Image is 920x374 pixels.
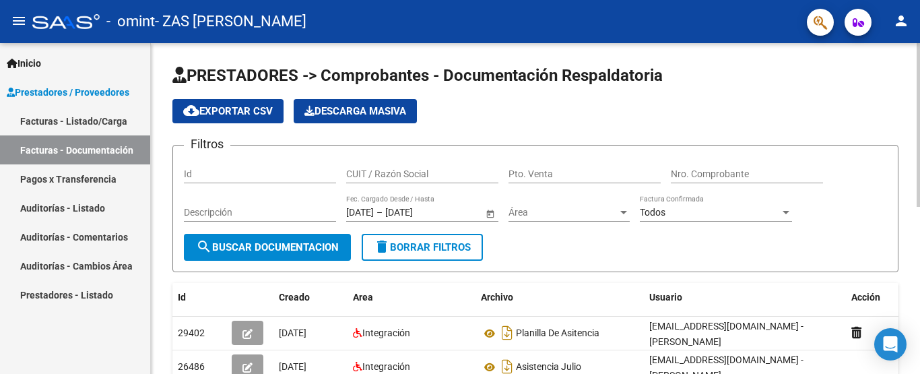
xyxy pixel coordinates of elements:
datatable-header-cell: Id [172,283,226,312]
span: PRESTADORES -> Comprobantes - Documentación Respaldatoria [172,66,663,85]
button: Descarga Masiva [294,99,417,123]
span: Id [178,292,186,303]
button: Open calendar [483,206,497,220]
button: Buscar Documentacion [184,234,351,261]
span: Integración [362,361,410,372]
datatable-header-cell: Usuario [644,283,846,312]
input: Fecha fin [385,207,451,218]
span: Inicio [7,56,41,71]
span: Todos [640,207,665,218]
mat-icon: person [893,13,909,29]
span: – [376,207,383,218]
span: Planilla De Asitencia [516,328,599,339]
datatable-header-cell: Creado [273,283,348,312]
h3: Filtros [184,135,230,154]
div: Open Intercom Messenger [874,328,907,361]
span: Área [508,207,618,218]
span: Usuario [649,292,682,303]
mat-icon: search [196,239,212,255]
span: Borrar Filtros [374,241,471,253]
i: Descargar documento [498,322,516,344]
mat-icon: cloud_download [183,102,199,119]
span: Descarga Masiva [304,105,406,117]
span: 26486 [178,361,205,372]
span: Integración [362,328,410,338]
mat-icon: menu [11,13,27,29]
span: Creado [279,292,310,303]
span: Acción [851,292,880,303]
button: Borrar Filtros [362,234,483,261]
span: [DATE] [279,328,306,338]
span: - omint [106,7,155,36]
span: Buscar Documentacion [196,241,339,253]
span: Area [353,292,373,303]
datatable-header-cell: Acción [846,283,913,312]
span: - ZAS [PERSON_NAME] [155,7,306,36]
span: Asistencia Julio [516,362,581,373]
span: Exportar CSV [183,105,273,117]
span: [DATE] [279,361,306,372]
button: Exportar CSV [172,99,284,123]
datatable-header-cell: Archivo [475,283,644,312]
app-download-masive: Descarga masiva de comprobantes (adjuntos) [294,99,417,123]
span: [EMAIL_ADDRESS][DOMAIN_NAME] - [PERSON_NAME] [649,321,803,347]
input: Fecha inicio [346,207,374,218]
mat-icon: delete [374,239,390,255]
span: Archivo [481,292,513,303]
datatable-header-cell: Area [348,283,475,312]
span: Prestadores / Proveedores [7,85,129,100]
span: 29402 [178,328,205,338]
